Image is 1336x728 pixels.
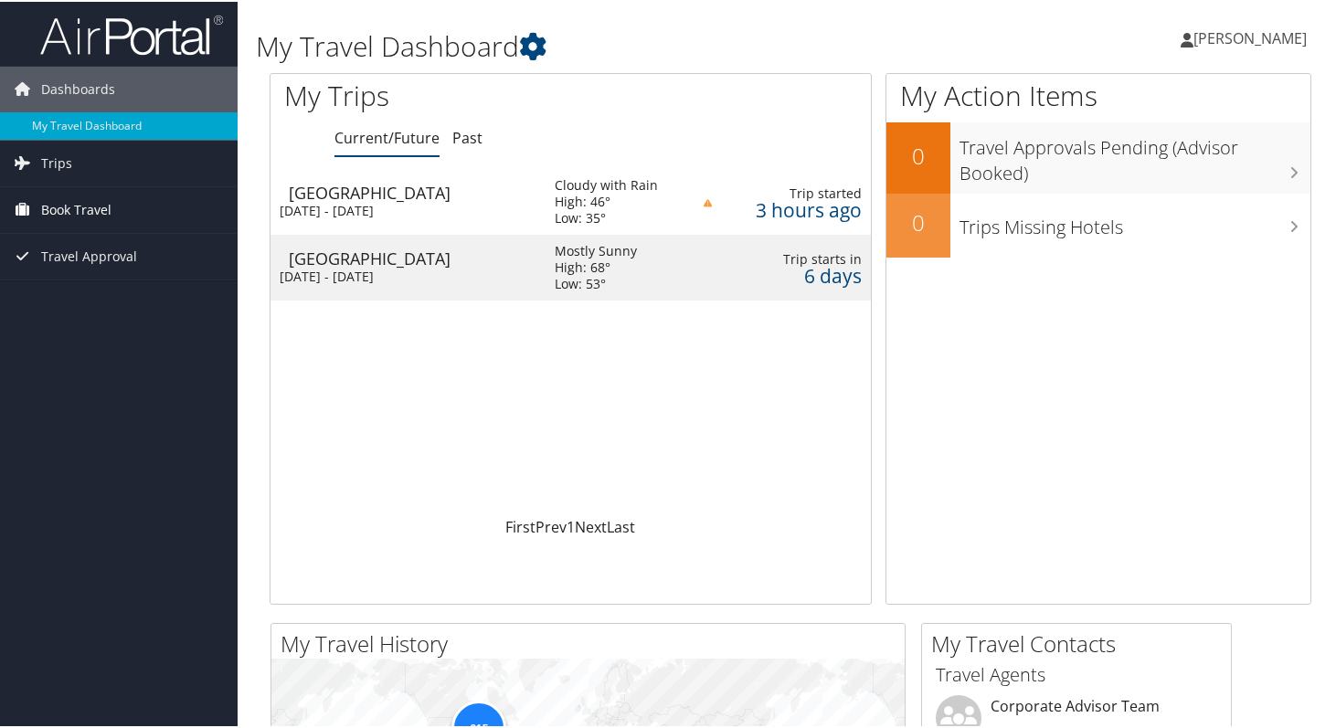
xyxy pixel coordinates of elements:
h1: My Action Items [886,75,1310,113]
a: Next [575,515,607,535]
div: Low: 35° [555,208,658,225]
div: 6 days [730,266,862,282]
div: Trip starts in [730,249,862,266]
a: [PERSON_NAME] [1181,9,1325,64]
span: Dashboards [41,65,115,111]
div: [GEOGRAPHIC_DATA] [289,183,536,199]
h2: 0 [886,139,950,170]
div: [GEOGRAPHIC_DATA] [289,248,536,265]
div: Low: 53° [555,274,637,290]
a: Current/Future [334,126,440,146]
h2: My Travel Contacts [931,627,1231,658]
a: Prev [535,515,567,535]
h3: Trips Missing Hotels [960,204,1310,238]
span: Trips [41,139,72,185]
img: alert-flat-solid-caution.png [704,197,712,206]
div: [DATE] - [DATE] [280,267,527,283]
a: 0Travel Approvals Pending (Advisor Booked) [886,121,1310,191]
div: High: 68° [555,258,637,274]
div: Trip started [730,184,862,200]
a: Past [452,126,482,146]
div: High: 46° [555,192,658,208]
div: [DATE] - [DATE] [280,201,527,217]
a: 0Trips Missing Hotels [886,192,1310,256]
span: [PERSON_NAME] [1193,26,1307,47]
a: 1 [567,515,575,535]
h3: Travel Approvals Pending (Advisor Booked) [960,124,1310,185]
div: Mostly Sunny [555,241,637,258]
h2: 0 [886,206,950,237]
div: 3 hours ago [730,200,862,216]
h1: My Trips [284,75,607,113]
img: airportal-logo.png [40,12,223,55]
a: First [505,515,535,535]
a: Last [607,515,635,535]
h1: My Travel Dashboard [256,26,969,64]
div: Cloudy with Rain [555,175,658,192]
span: Travel Approval [41,232,137,278]
span: Book Travel [41,185,111,231]
h3: Travel Agents [936,660,1217,686]
h2: My Travel History [281,627,905,658]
